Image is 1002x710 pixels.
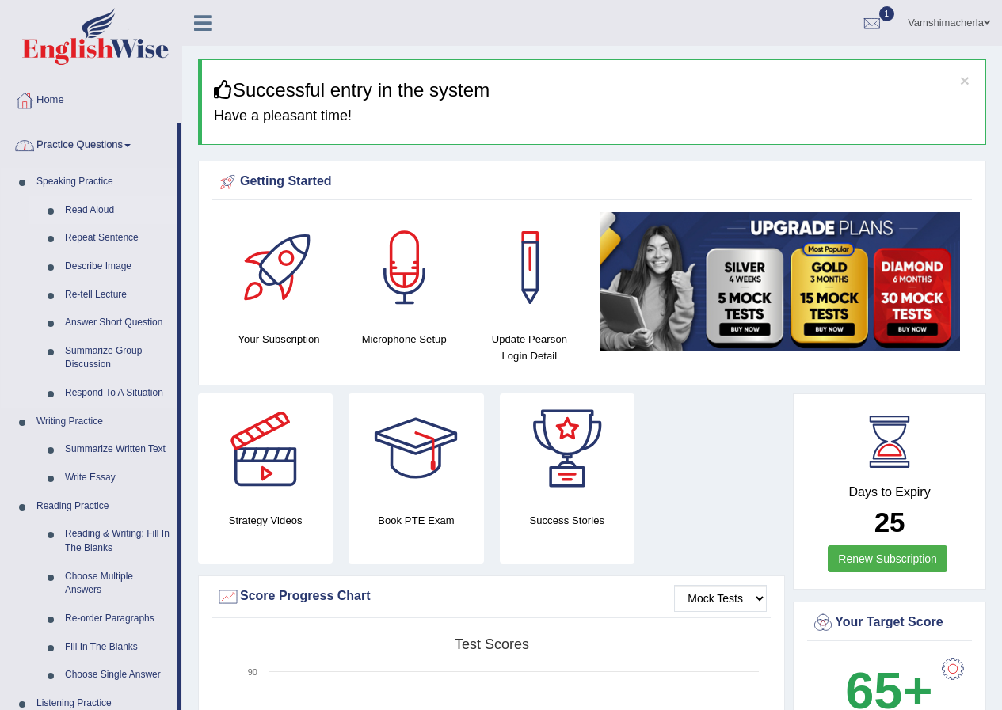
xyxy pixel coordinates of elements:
a: Summarize Group Discussion [58,337,177,379]
a: Describe Image [58,252,177,281]
div: Score Progress Chart [216,585,767,609]
h4: Success Stories [500,512,634,529]
a: Renew Subscription [828,545,947,572]
h4: Your Subscription [224,331,333,347]
h4: Days to Expiry [811,485,968,499]
a: Answer Short Question [58,309,177,337]
a: Writing Practice [29,408,177,436]
div: Your Target Score [811,611,968,635]
h4: Microphone Setup [349,331,459,347]
a: Repeat Sentence [58,224,177,252]
div: Getting Started [216,170,968,194]
h4: Strategy Videos [198,512,333,529]
h4: Have a pleasant time! [214,108,973,124]
a: Summarize Written Text [58,435,177,464]
a: Choose Single Answer [58,661,177,689]
span: 1 [879,6,895,21]
b: 25 [874,507,905,537]
a: Reading Practice [29,492,177,521]
a: Practice Questions [1,123,177,163]
img: small5.jpg [600,212,960,351]
a: Home [1,78,181,118]
text: 90 [248,667,257,677]
h4: Update Pearson Login Detail [474,331,584,364]
a: Respond To A Situation [58,379,177,408]
a: Read Aloud [58,196,177,225]
a: Write Essay [58,464,177,492]
h4: Book PTE Exam [349,512,483,529]
a: Re-order Paragraphs [58,605,177,633]
a: Speaking Practice [29,168,177,196]
h3: Successful entry in the system [214,80,973,101]
button: × [960,72,970,89]
tspan: Test scores [455,636,529,652]
a: Reading & Writing: Fill In The Blanks [58,520,177,562]
a: Re-tell Lecture [58,281,177,309]
a: Choose Multiple Answers [58,563,177,605]
a: Fill In The Blanks [58,633,177,662]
